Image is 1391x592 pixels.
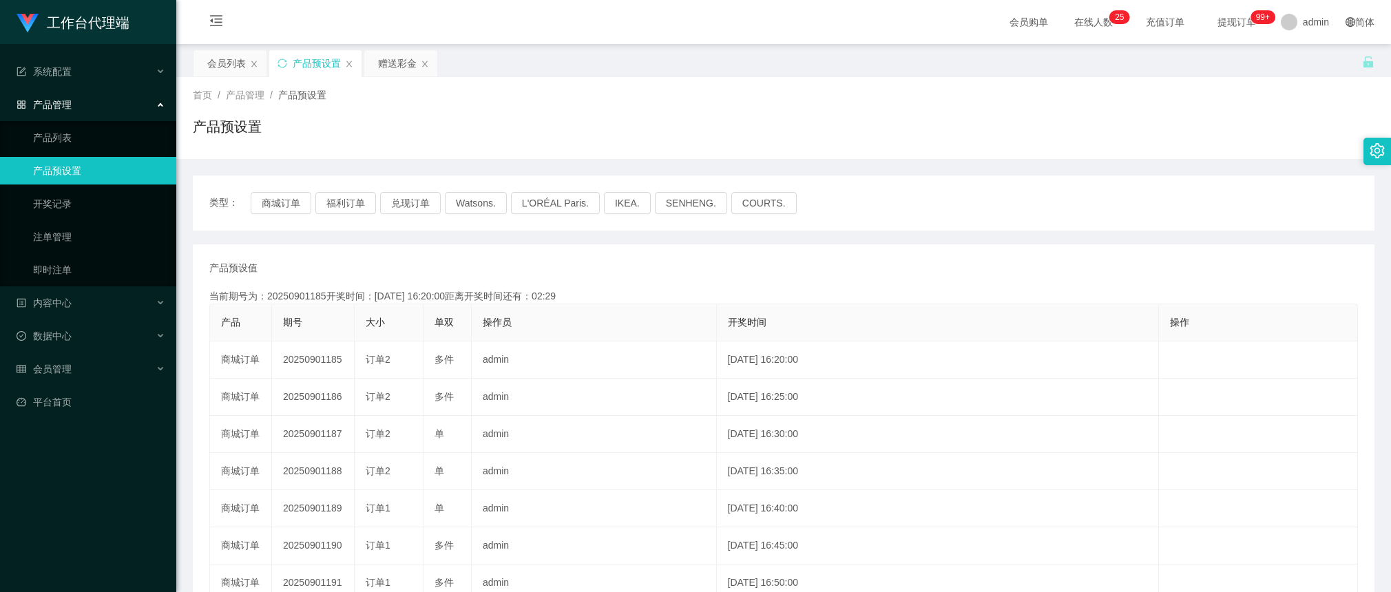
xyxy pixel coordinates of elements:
td: 20250901190 [272,527,355,564]
i: 图标: close [421,60,429,68]
button: Watsons. [445,192,507,214]
td: 商城订单 [210,490,272,527]
td: 20250901188 [272,453,355,490]
span: 产品预设置 [278,89,326,101]
i: 图标: close [345,60,353,68]
span: 产品管理 [226,89,264,101]
button: IKEA. [604,192,651,214]
i: 图标: unlock [1362,56,1374,68]
span: 订单1 [366,540,390,551]
sup: 25 [1109,10,1129,24]
span: 订单2 [366,391,390,402]
a: 注单管理 [33,223,165,251]
i: 图标: form [17,67,26,76]
td: [DATE] 16:20:00 [717,341,1159,379]
span: 开奖时间 [728,317,766,328]
span: 操作员 [483,317,512,328]
span: 多件 [435,354,454,365]
span: 多件 [435,540,454,551]
span: 单 [435,503,444,514]
span: 类型： [209,192,251,214]
span: 期号 [283,317,302,328]
td: [DATE] 16:35:00 [717,453,1159,490]
span: 操作 [1170,317,1189,328]
a: 图标: dashboard平台首页 [17,388,165,416]
span: 大小 [366,317,385,328]
sup: 1050 [1251,10,1275,24]
p: 2 [1115,10,1120,24]
span: / [218,89,220,101]
td: 20250901187 [272,416,355,453]
span: 提现订单 [1211,17,1263,27]
td: 商城订单 [210,416,272,453]
td: 20250901185 [272,341,355,379]
span: 产品预设值 [209,261,258,275]
td: 商城订单 [210,379,272,416]
i: 图标: menu-fold [193,1,240,45]
div: 赠送彩金 [378,50,417,76]
span: 产品管理 [17,99,72,110]
p: 5 [1120,10,1125,24]
span: 会员管理 [17,363,72,374]
td: [DATE] 16:40:00 [717,490,1159,527]
td: 商城订单 [210,453,272,490]
a: 工作台代理端 [17,17,129,28]
td: [DATE] 16:45:00 [717,527,1159,564]
span: 在线人数 [1067,17,1120,27]
td: admin [472,527,717,564]
td: admin [472,341,717,379]
button: SENHENG. [655,192,727,214]
span: 订单2 [366,428,390,439]
span: 首页 [193,89,212,101]
div: 产品预设置 [293,50,341,76]
a: 产品预设置 [33,157,165,184]
img: logo.9652507e.png [17,14,39,33]
div: 当前期号为：20250901185开奖时间：[DATE] 16:20:00距离开奖时间还有：02:29 [209,289,1358,304]
span: 单 [435,428,444,439]
td: 商城订单 [210,527,272,564]
td: 商城订单 [210,341,272,379]
span: 内容中心 [17,297,72,308]
div: 会员列表 [207,50,246,76]
td: admin [472,453,717,490]
span: 订单2 [366,465,390,476]
button: 福利订单 [315,192,376,214]
i: 图标: setting [1370,143,1385,158]
span: 充值订单 [1139,17,1191,27]
button: COURTS. [731,192,797,214]
span: 多件 [435,391,454,402]
i: 图标: table [17,364,26,374]
span: 系统配置 [17,66,72,77]
span: 订单1 [366,503,390,514]
i: 图标: appstore-o [17,100,26,109]
i: 图标: sync [278,59,287,68]
span: 单双 [435,317,454,328]
td: admin [472,416,717,453]
i: 图标: close [250,60,258,68]
h1: 产品预设置 [193,116,262,137]
a: 即时注单 [33,256,165,284]
td: [DATE] 16:30:00 [717,416,1159,453]
button: 兑现订单 [380,192,441,214]
h1: 工作台代理端 [47,1,129,45]
span: 单 [435,465,444,476]
span: / [270,89,273,101]
span: 产品 [221,317,240,328]
td: admin [472,379,717,416]
a: 开奖记录 [33,190,165,218]
span: 订单2 [366,354,390,365]
a: 产品列表 [33,124,165,151]
td: 20250901186 [272,379,355,416]
i: 图标: check-circle-o [17,331,26,341]
td: admin [472,490,717,527]
span: 多件 [435,577,454,588]
button: 商城订单 [251,192,311,214]
span: 订单1 [366,577,390,588]
td: [DATE] 16:25:00 [717,379,1159,416]
button: L'ORÉAL Paris. [511,192,600,214]
i: 图标: profile [17,298,26,308]
span: 数据中心 [17,330,72,341]
td: 20250901189 [272,490,355,527]
i: 图标: global [1346,17,1355,27]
